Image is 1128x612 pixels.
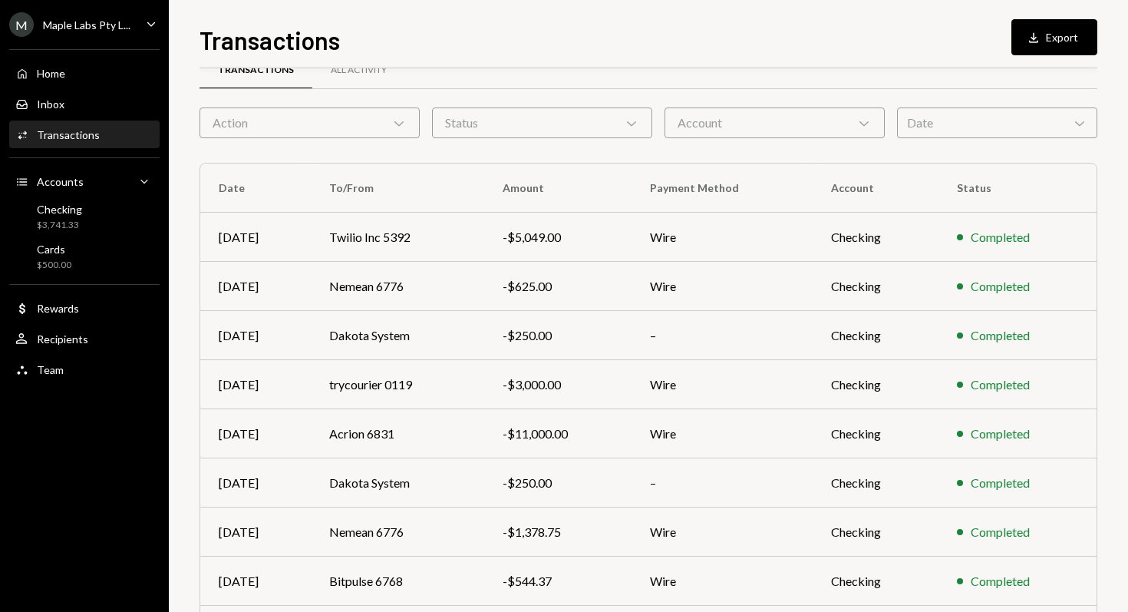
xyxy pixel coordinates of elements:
td: Checking [813,557,938,606]
a: Team [9,356,160,383]
div: [DATE] [219,375,292,394]
div: All Activity [331,64,387,77]
div: $500.00 [37,259,71,272]
td: Dakota System [311,311,483,360]
th: Amount [484,164,632,213]
div: Completed [971,572,1030,590]
td: – [632,311,813,360]
div: -$5,049.00 [503,228,613,246]
td: Checking [813,311,938,360]
th: Status [938,164,1097,213]
div: M [9,12,34,37]
div: [DATE] [219,425,292,443]
td: Wire [632,508,813,557]
td: Checking [813,360,938,409]
th: Date [200,164,311,213]
td: Checking [813,409,938,458]
a: Inbox [9,90,160,117]
td: trycourier 0119 [311,360,483,409]
td: Wire [632,409,813,458]
td: Wire [632,557,813,606]
a: Transactions [9,121,160,148]
th: To/From [311,164,483,213]
div: Rewards [37,302,79,315]
div: Completed [971,375,1030,394]
div: Completed [971,425,1030,443]
a: Accounts [9,167,160,195]
td: Twilio Inc 5392 [311,213,483,262]
div: [DATE] [219,572,292,590]
h1: Transactions [200,25,340,55]
div: -$544.37 [503,572,613,590]
div: Cards [37,243,71,256]
div: Date [897,108,1097,138]
a: Transactions [200,51,312,90]
div: Recipients [37,332,88,346]
td: Wire [632,213,813,262]
div: -$250.00 [503,474,613,492]
div: -$1,378.75 [503,523,613,541]
a: Rewards [9,294,160,322]
div: Status [432,108,652,138]
td: Checking [813,458,938,508]
div: -$11,000.00 [503,425,613,443]
a: Cards$500.00 [9,238,160,275]
td: Checking [813,508,938,557]
div: Team [37,363,64,376]
td: Checking [813,213,938,262]
td: Bitpulse 6768 [311,557,483,606]
div: -$625.00 [503,277,613,296]
div: Maple Labs Pty L... [43,18,130,31]
div: Action [200,108,420,138]
button: Export [1011,19,1097,55]
div: [DATE] [219,228,292,246]
div: [DATE] [219,474,292,492]
div: -$250.00 [503,326,613,345]
div: Home [37,67,65,80]
td: Dakota System [311,458,483,508]
td: Nemean 6776 [311,262,483,311]
a: Recipients [9,325,160,352]
div: Accounts [37,175,84,188]
a: Checking$3,741.33 [9,198,160,235]
div: Completed [971,228,1030,246]
th: Payment Method [632,164,813,213]
div: Completed [971,326,1030,345]
td: – [632,458,813,508]
div: [DATE] [219,326,292,345]
div: Transactions [218,64,294,77]
td: Acrion 6831 [311,409,483,458]
td: Wire [632,360,813,409]
a: Home [9,59,160,87]
div: Transactions [37,128,100,141]
td: Checking [813,262,938,311]
a: All Activity [312,51,405,90]
div: Completed [971,523,1030,541]
div: Completed [971,277,1030,296]
td: Nemean 6776 [311,508,483,557]
div: -$3,000.00 [503,375,613,394]
div: Inbox [37,98,64,111]
div: Account [665,108,885,138]
div: Checking [37,203,82,216]
th: Account [813,164,938,213]
td: Wire [632,262,813,311]
div: [DATE] [219,523,292,541]
div: $3,741.33 [37,219,82,232]
div: [DATE] [219,277,292,296]
div: Completed [971,474,1030,492]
